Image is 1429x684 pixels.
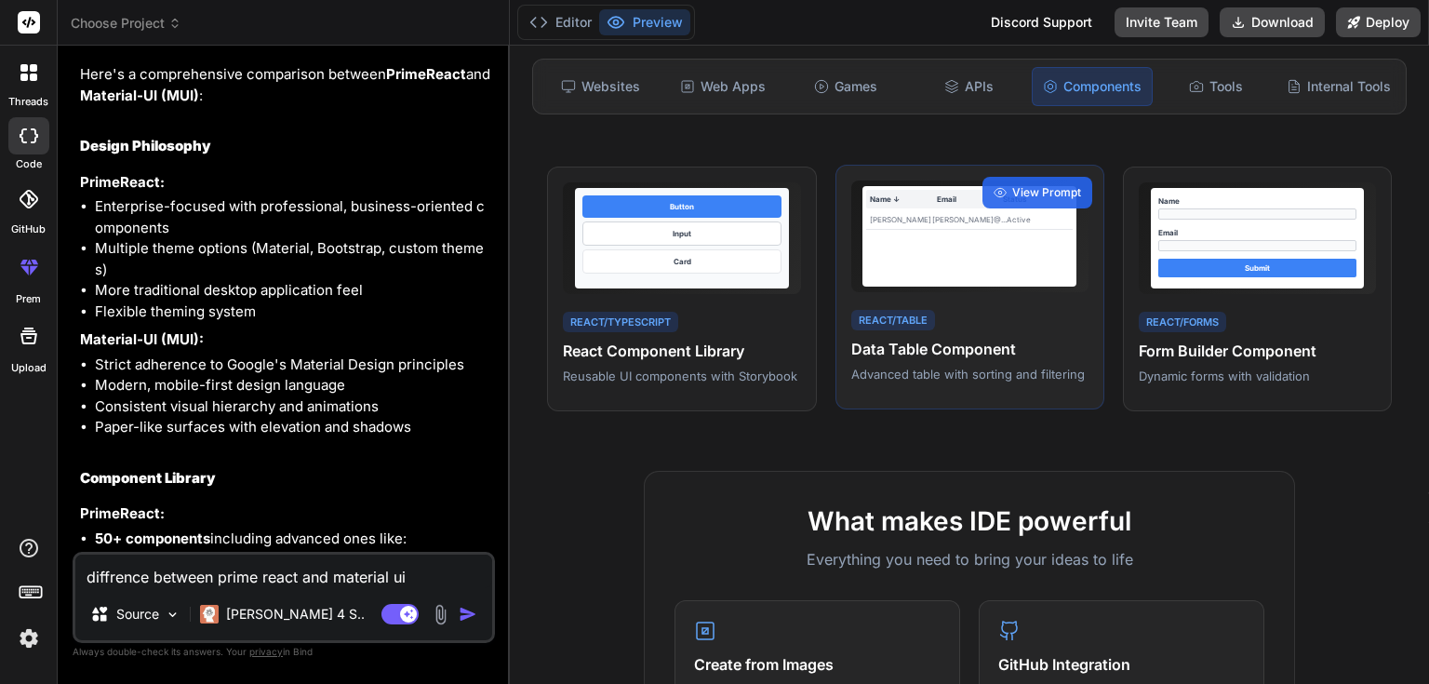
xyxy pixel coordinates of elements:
[11,360,47,376] label: Upload
[663,67,782,106] div: Web Apps
[80,64,491,106] p: Here's a comprehensive comparison between and :
[909,67,1028,106] div: APIs
[71,14,181,33] span: Choose Project
[851,366,1088,382] p: Advanced table with sorting and filtering
[95,302,491,323] li: Flexible theming system
[674,502,1264,541] h2: What makes IDE powerful
[1032,67,1153,106] div: Components
[8,94,48,110] label: threads
[73,643,495,661] p: Always double-check its answers. Your in Bind
[541,67,660,106] div: Websites
[200,605,219,624] img: Claude 4 Sonnet
[1115,7,1209,37] button: Invite Team
[932,214,1007,225] div: [PERSON_NAME]@...
[1158,227,1357,238] div: Email
[1007,214,1069,225] div: Active
[522,9,599,35] button: Editor
[1158,259,1357,277] div: Submit
[1139,340,1376,362] h4: Form Builder Component
[694,653,941,676] h4: Create from Images
[95,355,491,376] li: Strict adherence to Google's Material Design principles
[80,87,199,104] strong: Material-UI (MUI)
[95,375,491,396] li: Modern, mobile-first design language
[1156,67,1275,106] div: Tools
[786,67,905,106] div: Games
[386,65,466,83] strong: PrimeReact
[16,156,42,172] label: code
[1139,312,1226,333] div: React/Forms
[226,605,365,624] p: [PERSON_NAME] 4 S..
[80,137,211,154] strong: Design Philosophy
[563,340,800,362] h4: React Component Library
[16,291,41,307] label: prem
[1139,368,1376,384] p: Dynamic forms with validation
[80,469,216,487] strong: Component Library
[674,548,1264,570] p: Everything you need to bring your ideas to life
[430,604,451,625] img: attachment
[116,605,159,624] p: Source
[599,9,690,35] button: Preview
[95,529,491,654] li: including advanced ones like:
[13,623,45,654] img: settings
[980,7,1103,37] div: Discord Support
[95,280,491,302] li: More traditional desktop application feel
[95,238,491,280] li: Multiple theme options (Material, Bootstrap, custom themes)
[582,249,781,274] div: Card
[11,221,46,237] label: GitHub
[870,214,932,225] div: [PERSON_NAME]
[110,549,491,570] li: DataTable with virtual scrolling, filtering, sorting
[80,330,204,348] strong: Material-UI (MUI):
[937,194,1003,205] div: Email
[165,607,180,623] img: Pick Models
[80,504,165,522] strong: PrimeReact:
[95,417,491,438] li: Paper-like surfaces with elevation and shadows
[249,646,283,657] span: privacy
[1012,184,1081,201] span: View Prompt
[582,221,781,246] div: Input
[459,605,477,624] img: icon
[95,396,491,418] li: Consistent visual hierarchy and animations
[563,368,800,384] p: Reusable UI components with Storybook
[80,173,165,191] strong: PrimeReact:
[563,312,678,333] div: React/TypeScript
[1336,7,1421,37] button: Deploy
[870,194,936,205] div: Name ↓
[1279,67,1398,106] div: Internal Tools
[998,653,1245,676] h4: GitHub Integration
[851,338,1088,360] h4: Data Table Component
[851,310,935,331] div: React/Table
[95,196,491,238] li: Enterprise-focused with professional, business-oriented components
[95,530,210,547] strong: 50+ components
[582,195,781,218] div: Button
[1158,195,1357,207] div: Name
[1220,7,1325,37] button: Download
